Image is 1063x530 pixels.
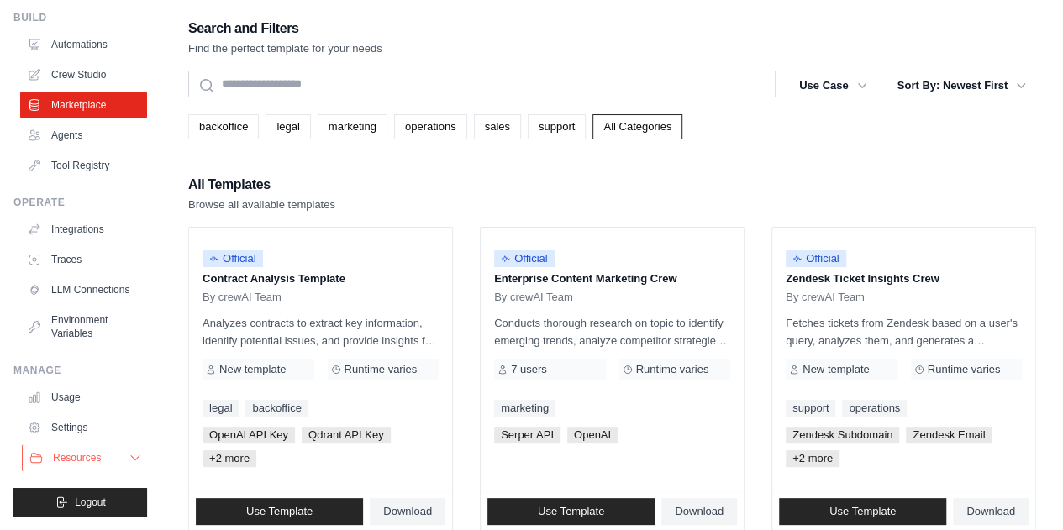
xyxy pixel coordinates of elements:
[786,400,835,417] a: support
[803,363,869,376] span: New template
[203,291,282,304] span: By crewAI Team
[75,496,106,509] span: Logout
[474,114,521,139] a: sales
[20,414,147,441] a: Settings
[203,314,439,349] p: Analyzes contracts to extract key information, identify potential issues, and provide insights fo...
[20,61,147,88] a: Crew Studio
[203,250,263,267] span: Official
[786,427,899,443] span: Zendesk Subdomain
[494,250,555,267] span: Official
[786,450,839,467] span: +2 more
[494,427,560,443] span: Serper API
[318,114,387,139] a: marketing
[528,114,586,139] a: support
[887,71,1036,101] button: Sort By: Newest First
[487,498,655,525] a: Use Template
[494,400,555,417] a: marketing
[494,270,730,287] p: Enterprise Content Marketing Crew
[188,17,382,40] h2: Search and Filters
[188,114,259,139] a: backoffice
[219,363,286,376] span: New template
[266,114,310,139] a: legal
[494,314,730,349] p: Conducts thorough research on topic to identify emerging trends, analyze competitor strategies, a...
[13,364,147,377] div: Manage
[786,291,865,304] span: By crewAI Team
[20,216,147,243] a: Integrations
[345,363,418,376] span: Runtime varies
[20,384,147,411] a: Usage
[20,307,147,347] a: Environment Variables
[246,505,313,518] span: Use Template
[636,363,709,376] span: Runtime varies
[953,498,1029,525] a: Download
[203,400,239,417] a: legal
[370,498,445,525] a: Download
[592,114,682,139] a: All Categories
[842,400,907,417] a: operations
[20,92,147,118] a: Marketplace
[196,498,363,525] a: Use Template
[394,114,467,139] a: operations
[567,427,618,443] span: OpenAI
[188,173,335,197] h2: All Templates
[511,363,547,376] span: 7 users
[383,505,432,518] span: Download
[906,427,992,443] span: Zendesk Email
[302,427,391,443] span: Qdrant API Key
[203,450,256,467] span: +2 more
[786,314,1022,349] p: Fetches tickets from Zendesk based on a user's query, analyzes them, and generates a summary. Out...
[203,270,439,287] p: Contract Analysis Template
[928,363,1001,376] span: Runtime varies
[20,122,147,149] a: Agents
[789,71,877,101] button: Use Case
[53,451,101,464] span: Resources
[20,152,147,179] a: Tool Registry
[538,505,604,518] span: Use Template
[829,505,896,518] span: Use Template
[779,498,946,525] a: Use Template
[966,505,1015,518] span: Download
[13,196,147,209] div: Operate
[20,276,147,303] a: LLM Connections
[675,505,724,518] span: Download
[786,250,846,267] span: Official
[13,488,147,517] button: Logout
[786,270,1022,287] p: Zendesk Ticket Insights Crew
[20,246,147,273] a: Traces
[188,40,382,57] p: Find the perfect template for your needs
[203,427,295,443] span: OpenAI API Key
[188,197,335,213] p: Browse all available templates
[245,400,308,417] a: backoffice
[22,444,149,471] button: Resources
[13,11,147,24] div: Build
[661,498,737,525] a: Download
[494,291,573,304] span: By crewAI Team
[20,31,147,58] a: Automations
